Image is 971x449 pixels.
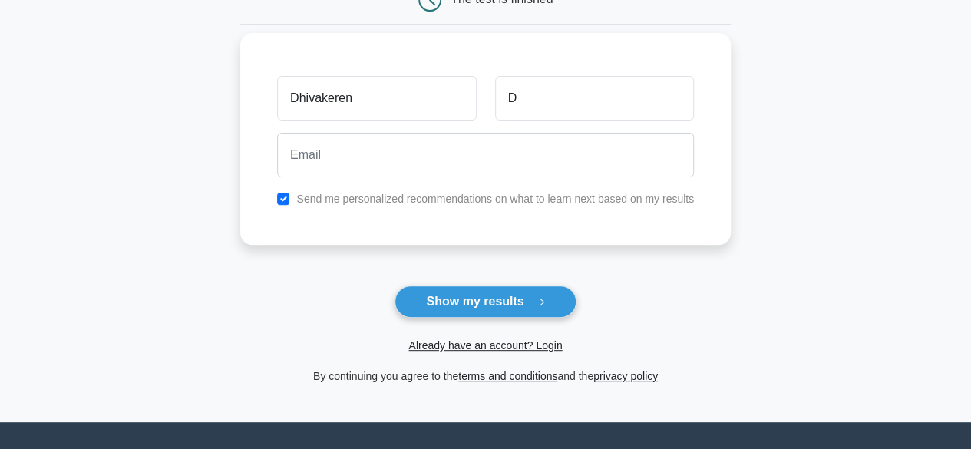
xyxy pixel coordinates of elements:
a: Already have an account? Login [408,339,562,352]
div: By continuing you agree to the and the [231,367,740,385]
a: privacy policy [593,370,658,382]
a: terms and conditions [458,370,557,382]
input: First name [277,76,476,121]
button: Show my results [395,286,576,318]
input: Email [277,133,694,177]
input: Last name [495,76,694,121]
label: Send me personalized recommendations on what to learn next based on my results [296,193,694,205]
